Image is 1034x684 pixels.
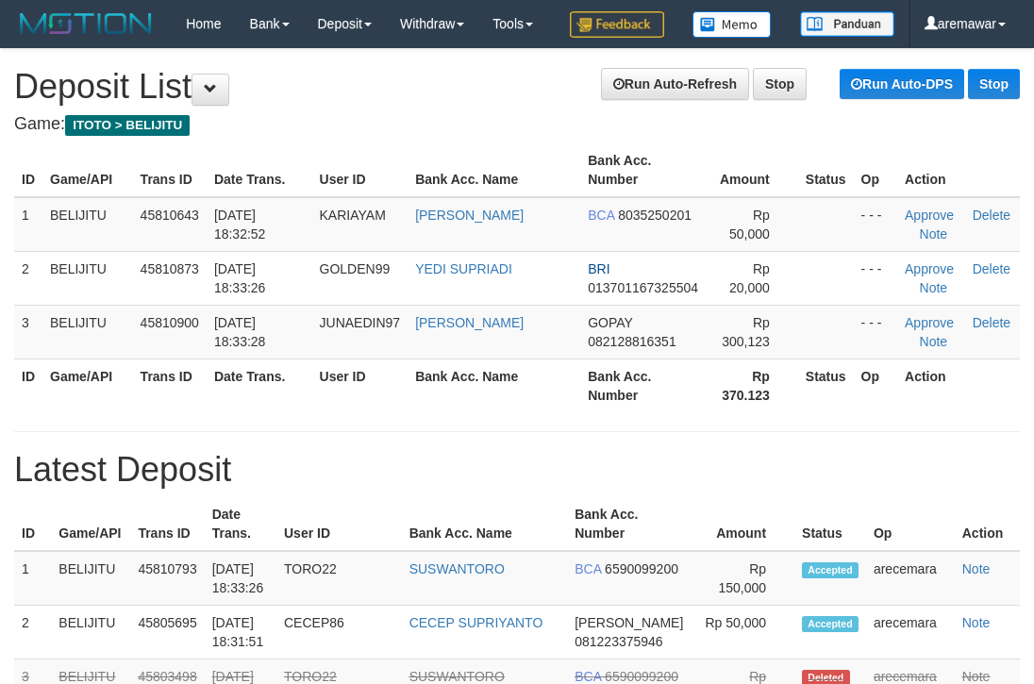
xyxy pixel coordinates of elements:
td: - - - [854,251,897,305]
a: Note [920,280,948,295]
span: Rp 300,123 [722,315,770,349]
a: YEDI SUPRIADI [415,261,512,276]
td: 3 [14,305,42,359]
img: MOTION_logo.png [14,9,158,38]
a: Approve [905,208,954,223]
td: 45810793 [130,551,204,606]
a: [PERSON_NAME] [415,208,524,223]
span: 6590099200 [605,561,678,576]
th: Trans ID [133,143,207,197]
td: [DATE] 18:31:51 [205,606,276,659]
td: BELIJITU [51,551,130,606]
th: ID [14,143,42,197]
a: Stop [968,69,1020,99]
th: Rp 370.123 [706,359,798,412]
span: Rp 50,000 [729,208,770,242]
th: Bank Acc. Name [408,359,580,412]
th: Status [798,143,854,197]
th: Status [798,359,854,412]
th: Action [897,143,1020,197]
span: 081223375946 [575,634,662,649]
td: arecemara [866,606,955,659]
span: Accepted [802,616,859,632]
h4: Game: [14,115,1020,134]
td: Rp 150,000 [692,551,794,606]
span: 45810900 [141,315,199,330]
a: CECEP SUPRIYANTO [409,615,543,630]
span: GOPAY [588,315,632,330]
td: - - - [854,197,897,252]
th: Op [866,497,955,551]
td: 1 [14,551,51,606]
a: SUSWANTORO [409,669,505,684]
th: Game/API [51,497,130,551]
th: Op [854,359,897,412]
span: Accepted [802,562,859,578]
span: [DATE] 18:33:26 [214,261,266,295]
span: [PERSON_NAME] [575,615,683,630]
a: Note [962,615,991,630]
span: 082128816351 [588,334,675,349]
a: [PERSON_NAME] [415,315,524,330]
span: BCA [575,561,601,576]
span: 45810643 [141,208,199,223]
td: BELIJITU [51,606,130,659]
span: 013701167325504 [588,280,698,295]
span: [DATE] 18:33:28 [214,315,266,349]
img: Feedback.jpg [570,11,664,38]
a: SUSWANTORO [409,561,505,576]
th: Date Trans. [207,359,312,412]
td: [DATE] 18:33:26 [205,551,276,606]
td: arecemara [866,551,955,606]
th: User ID [312,359,409,412]
a: Note [920,226,948,242]
th: Bank Acc. Name [402,497,568,551]
span: 45810873 [141,261,199,276]
th: Amount [706,143,798,197]
img: Button%20Memo.svg [692,11,772,38]
th: ID [14,359,42,412]
a: Approve [905,261,954,276]
th: Op [854,143,897,197]
th: Bank Acc. Number [567,497,692,551]
span: GOLDEN99 [320,261,391,276]
th: Date Trans. [205,497,276,551]
a: Note [962,561,991,576]
th: ID [14,497,51,551]
th: Action [955,497,1020,551]
span: BCA [588,208,614,223]
td: TORO22 [276,551,402,606]
td: - - - [854,305,897,359]
span: [DATE] 18:32:52 [214,208,266,242]
a: Note [962,669,991,684]
th: Trans ID [130,497,204,551]
th: User ID [312,143,409,197]
th: Bank Acc. Name [408,143,580,197]
a: Note [920,334,948,349]
span: KARIAYAM [320,208,386,223]
span: 8035250201 [618,208,692,223]
td: 2 [14,251,42,305]
span: Rp 20,000 [729,261,770,295]
a: Stop [753,68,807,100]
h1: Latest Deposit [14,451,1020,489]
span: ITOTO > BELIJITU [65,115,190,136]
td: Rp 50,000 [692,606,794,659]
th: Bank Acc. Number [580,359,706,412]
span: 6590099200 [605,669,678,684]
a: Run Auto-Refresh [601,68,749,100]
th: Date Trans. [207,143,312,197]
h1: Deposit List [14,68,1020,106]
td: 2 [14,606,51,659]
a: Delete [973,208,1010,223]
span: BCA [575,669,601,684]
td: BELIJITU [42,305,133,359]
th: Game/API [42,143,133,197]
a: Delete [973,315,1010,330]
td: CECEP86 [276,606,402,659]
a: Run Auto-DPS [840,69,964,99]
span: BRI [588,261,609,276]
a: Delete [973,261,1010,276]
td: 1 [14,197,42,252]
th: Amount [692,497,794,551]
